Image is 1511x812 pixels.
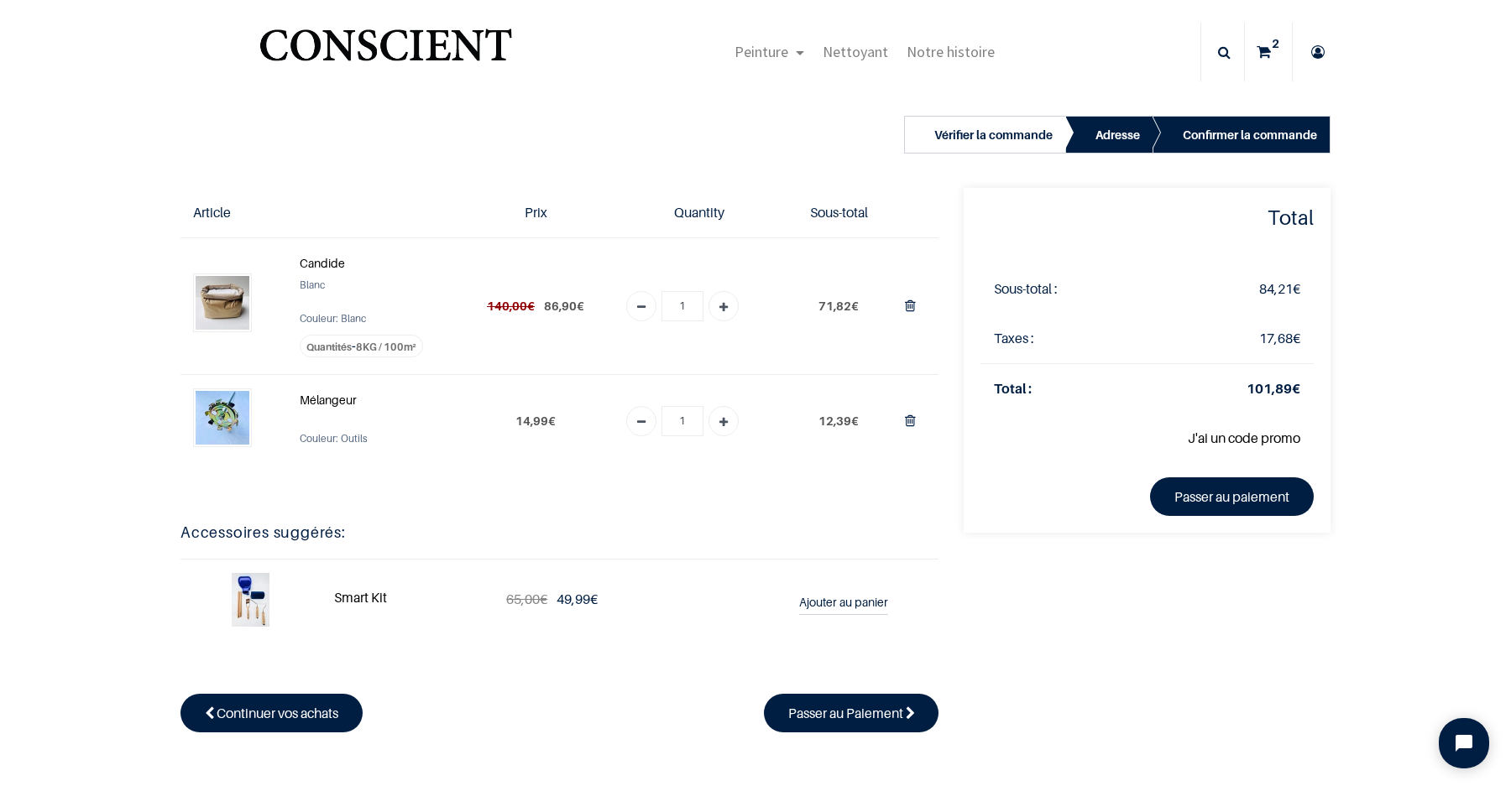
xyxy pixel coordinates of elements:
[544,299,577,313] span: 86,90
[708,291,739,321] a: Add one
[458,188,613,238] th: Prix
[180,521,938,545] h5: Accessoires suggérés:
[256,19,515,86] img: Conscient
[306,341,352,353] span: Quantités
[180,694,363,732] a: Continuer vos achats
[1095,125,1140,145] div: Adresse
[300,256,345,270] strong: Candide
[799,595,888,609] strong: Ajouter au panier
[980,205,1314,231] h4: Total
[356,341,416,353] span: 8KG / 100m²
[232,590,269,606] a: Smart Kit
[823,42,888,61] span: Nettoyant
[300,253,345,273] a: Candide
[994,380,1032,397] strong: Total :
[256,19,515,86] a: Logo of Conscient
[905,297,916,314] a: Supprimer du panier
[980,314,1157,364] td: Taxes :
[799,585,888,616] a: Ajouter au panier
[196,391,249,445] img: Mélangeur
[626,291,656,321] a: Remove one
[300,312,366,325] span: Couleur: Blanc
[818,414,851,428] span: 12,39
[1183,125,1317,145] div: Confirmer la commande
[487,299,527,313] span: 140,00
[934,125,1053,145] div: Vérifier la commande
[544,299,584,313] span: €
[613,188,787,238] th: Quantity
[788,705,903,721] span: Passer au Paiement
[1259,280,1293,297] span: 84,21
[506,591,547,607] del: €
[300,335,423,357] label: -
[907,42,995,61] span: Notre histoire
[787,188,892,238] th: Sous-total
[487,299,535,313] del: €
[232,573,269,627] img: Smart Kit
[515,414,556,428] span: €
[515,414,548,428] span: 14,99
[196,276,249,330] img: Candide (8KG / 100m²)
[1188,429,1300,446] a: J'ai un code promo
[735,42,788,61] span: Peinture
[506,591,540,607] span: 65,00
[180,188,286,238] th: Article
[818,299,851,313] span: 71,82
[217,705,338,721] span: Continuer vos achats
[1247,380,1300,397] strong: €
[557,591,598,607] span: €
[1150,477,1314,516] a: Passer au paiement
[1268,35,1284,52] sup: 2
[626,406,656,436] a: Remove one
[818,299,859,313] span: €
[708,406,739,436] a: Add one
[1259,330,1293,346] span: 17,68
[1259,280,1300,297] span: €
[300,432,368,445] span: Couleur: Outils
[1425,704,1503,783] iframe: Tidio Chat
[300,393,357,407] strong: Mélangeur
[300,390,357,410] a: Mélangeur
[334,586,387,609] a: Smart Kit
[557,591,590,607] span: 49,99
[1247,380,1292,397] span: 101,89
[980,264,1157,314] td: Sous-total :
[764,694,939,732] a: Passer au Paiement
[334,589,387,606] strong: Smart Kit
[1259,330,1300,346] span: €
[1245,23,1292,81] a: 2
[725,23,813,81] a: Peinture
[300,278,325,291] span: Blanc
[818,414,859,428] span: €
[905,412,916,429] a: Supprimer du panier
